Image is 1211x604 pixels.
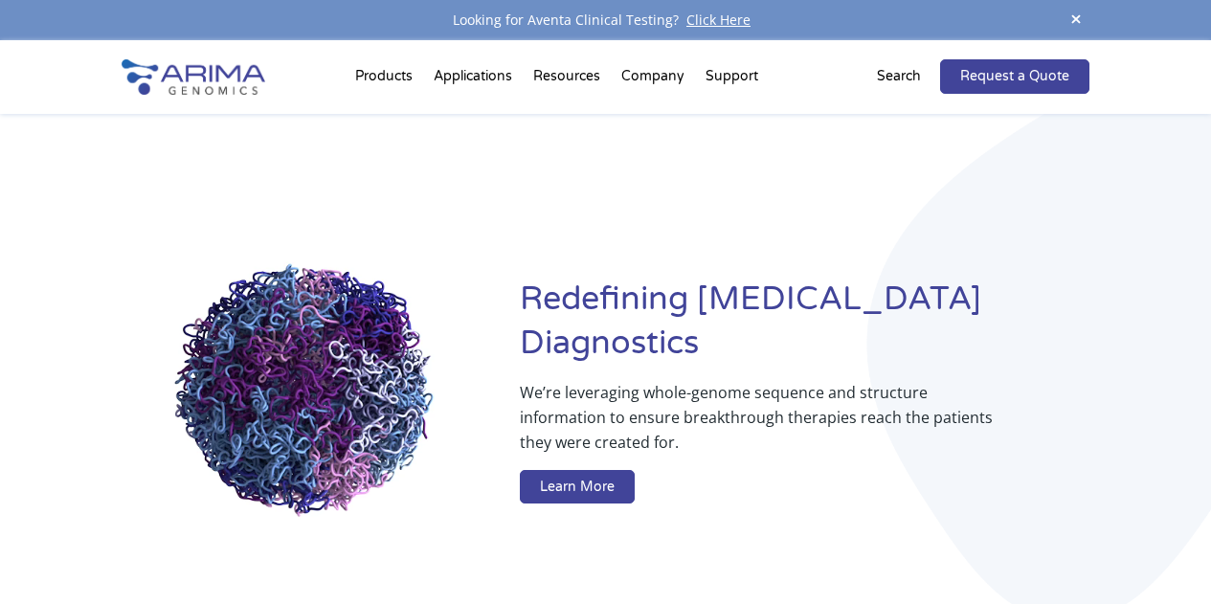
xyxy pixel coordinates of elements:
div: Looking for Aventa Clinical Testing? [122,8,1090,33]
a: Request a Quote [940,59,1089,94]
iframe: Chat Widget [1115,512,1211,604]
h1: Redefining [MEDICAL_DATA] Diagnostics [520,278,1089,380]
a: Click Here [679,11,758,29]
p: Search [877,64,921,89]
img: Arima-Genomics-logo [122,59,265,95]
